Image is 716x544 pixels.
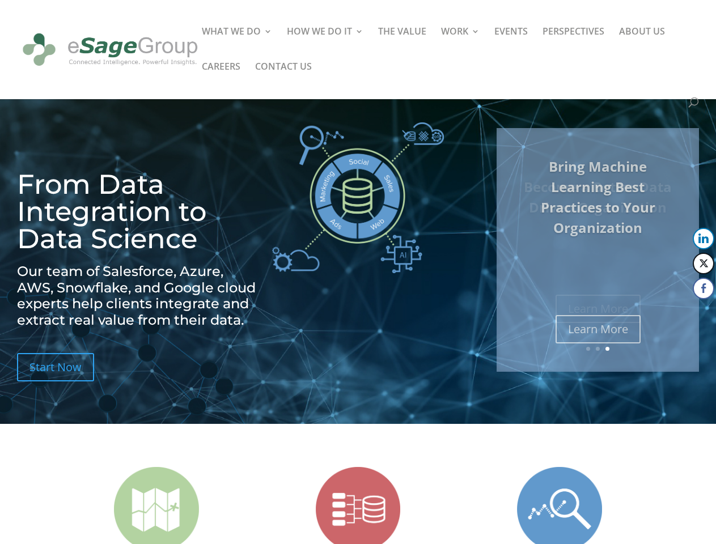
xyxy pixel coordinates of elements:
a: THE VALUE [378,27,426,62]
a: 1 [586,347,590,351]
a: WHAT WE DO [202,27,272,62]
img: eSage Group [19,25,201,75]
button: Twitter Share [693,253,714,274]
a: CONTACT US [255,62,312,97]
a: Learn More [556,315,641,343]
a: PERSPECTIVES [543,27,604,62]
button: Facebook Share [693,278,714,299]
h2: Our team of Salesforce, Azure, AWS, Snowflake, and Google cloud experts help clients integrate an... [17,263,260,334]
a: 2 [596,347,600,351]
a: EVENTS [494,27,528,62]
a: ABOUT US [619,27,665,62]
a: Start Now [17,353,94,381]
a: HOW WE DO IT [287,27,363,62]
h1: From Data Integration to Data Science [17,171,260,258]
a: 3 [605,347,609,351]
a: WORK [441,27,480,62]
a: CAREERS [202,62,240,97]
a: Bring Machine Learning Best Practices to Your Organization [541,157,655,237]
button: LinkedIn Share [693,228,714,249]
